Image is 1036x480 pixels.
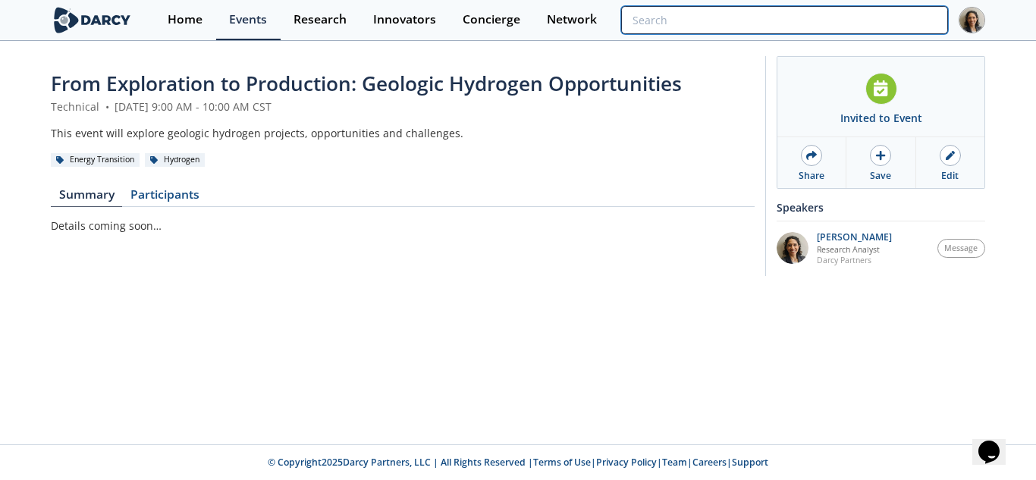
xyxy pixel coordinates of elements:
[51,70,682,97] span: From Exploration to Production: Geologic Hydrogen Opportunities
[799,169,824,183] div: Share
[373,14,436,26] div: Innovators
[916,137,984,188] a: Edit
[944,243,978,255] span: Message
[777,232,808,264] img: c7853a51-1468-4088-b60a-9a0c03f2ba18
[145,153,205,167] div: Hydrogen
[959,7,985,33] img: Profile
[122,189,207,207] a: Participants
[596,456,657,469] a: Privacy Policy
[972,419,1021,465] iframe: chat widget
[937,239,986,258] button: Message
[51,99,755,115] div: Technical [DATE] 9:00 AM - 10:00 AM CST
[51,125,755,141] div: This event will explore geologic hydrogen projects, opportunities and challenges.
[692,456,727,469] a: Careers
[777,194,985,221] div: Speakers
[732,456,768,469] a: Support
[870,169,891,183] div: Save
[102,99,111,114] span: •
[54,456,982,469] p: © Copyright 2025 Darcy Partners, LLC | All Rights Reserved | | | | |
[51,218,755,234] p: Details coming soon…
[51,153,140,167] div: Energy Transition
[817,255,892,265] p: Darcy Partners
[621,6,948,34] input: Advanced Search
[294,14,347,26] div: Research
[463,14,520,26] div: Concierge
[840,110,922,126] div: Invited to Event
[51,189,122,207] a: Summary
[817,232,892,243] p: [PERSON_NAME]
[51,7,133,33] img: logo-wide.svg
[229,14,267,26] div: Events
[941,169,959,183] div: Edit
[817,244,892,255] p: Research Analyst
[533,456,591,469] a: Terms of Use
[168,14,202,26] div: Home
[547,14,597,26] div: Network
[662,456,687,469] a: Team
